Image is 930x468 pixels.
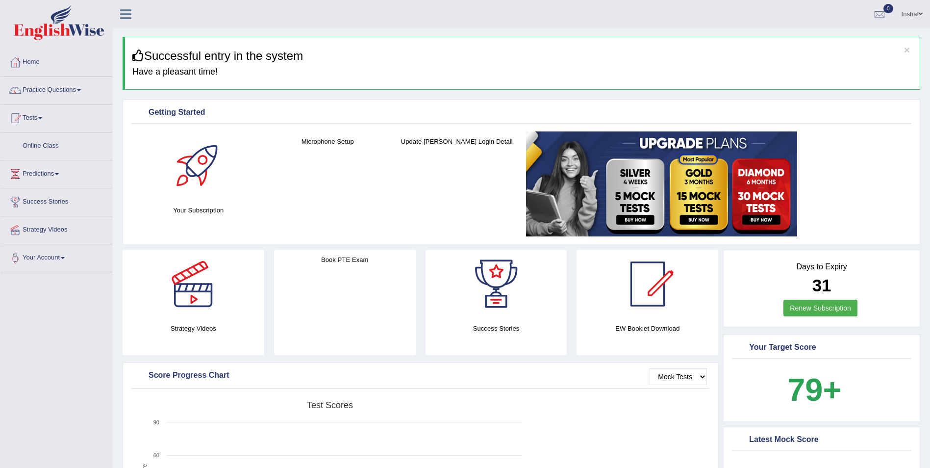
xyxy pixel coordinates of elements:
[734,433,909,447] div: Latest Mock Score
[426,323,567,334] h4: Success Stories
[0,132,112,157] a: Online Class
[734,262,909,271] h4: Days to Expiry
[123,323,264,334] h4: Strategy Videos
[783,300,857,316] a: Renew Subscription
[734,340,909,355] div: Your Target Score
[904,45,910,55] button: ×
[134,368,707,383] div: Score Progress Chart
[153,452,159,458] text: 60
[787,372,841,408] b: 79+
[0,188,112,213] a: Success Stories
[134,105,909,120] div: Getting Started
[0,160,112,185] a: Predictions
[0,244,112,269] a: Your Account
[139,205,258,215] h4: Your Subscription
[883,4,893,13] span: 0
[577,323,718,334] h4: EW Booklet Download
[274,255,416,265] h4: Book PTE Exam
[0,49,112,73] a: Home
[0,77,112,101] a: Practice Questions
[153,419,159,425] text: 90
[307,400,353,410] tspan: Test scores
[0,216,112,241] a: Strategy Videos
[397,136,516,147] h4: Update [PERSON_NAME] Login Detail
[812,276,831,295] b: 31
[132,50,912,62] h3: Successful entry in the system
[526,131,797,236] img: small5.jpg
[132,67,912,77] h4: Have a pleasant time!
[0,104,112,129] a: Tests
[268,136,387,147] h4: Microphone Setup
